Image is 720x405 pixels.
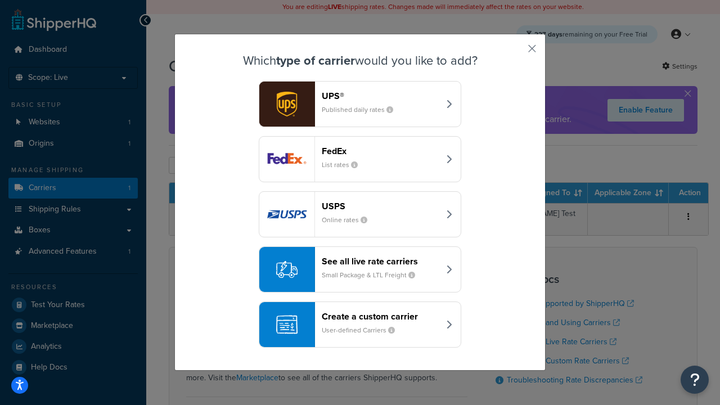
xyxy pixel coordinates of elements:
small: List rates [322,160,367,170]
small: User-defined Carriers [322,325,404,335]
header: See all live rate carriers [322,256,439,267]
header: USPS [322,201,439,211]
button: See all live rate carriersSmall Package & LTL Freight [259,246,461,292]
button: Open Resource Center [681,366,709,394]
small: Published daily rates [322,105,402,115]
strong: type of carrier [276,51,355,70]
button: usps logoUSPSOnline rates [259,191,461,237]
small: Small Package & LTL Freight [322,270,424,280]
button: fedEx logoFedExList rates [259,136,461,182]
header: Create a custom carrier [322,311,439,322]
img: usps logo [259,192,314,237]
button: Create a custom carrierUser-defined Carriers [259,301,461,348]
img: icon-carrier-custom-c93b8a24.svg [276,314,298,335]
small: Online rates [322,215,376,225]
img: fedEx logo [259,137,314,182]
header: FedEx [322,146,439,156]
header: UPS® [322,91,439,101]
img: icon-carrier-liverate-becf4550.svg [276,259,298,280]
h3: Which would you like to add? [203,54,517,67]
img: ups logo [259,82,314,127]
button: ups logoUPS®Published daily rates [259,81,461,127]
